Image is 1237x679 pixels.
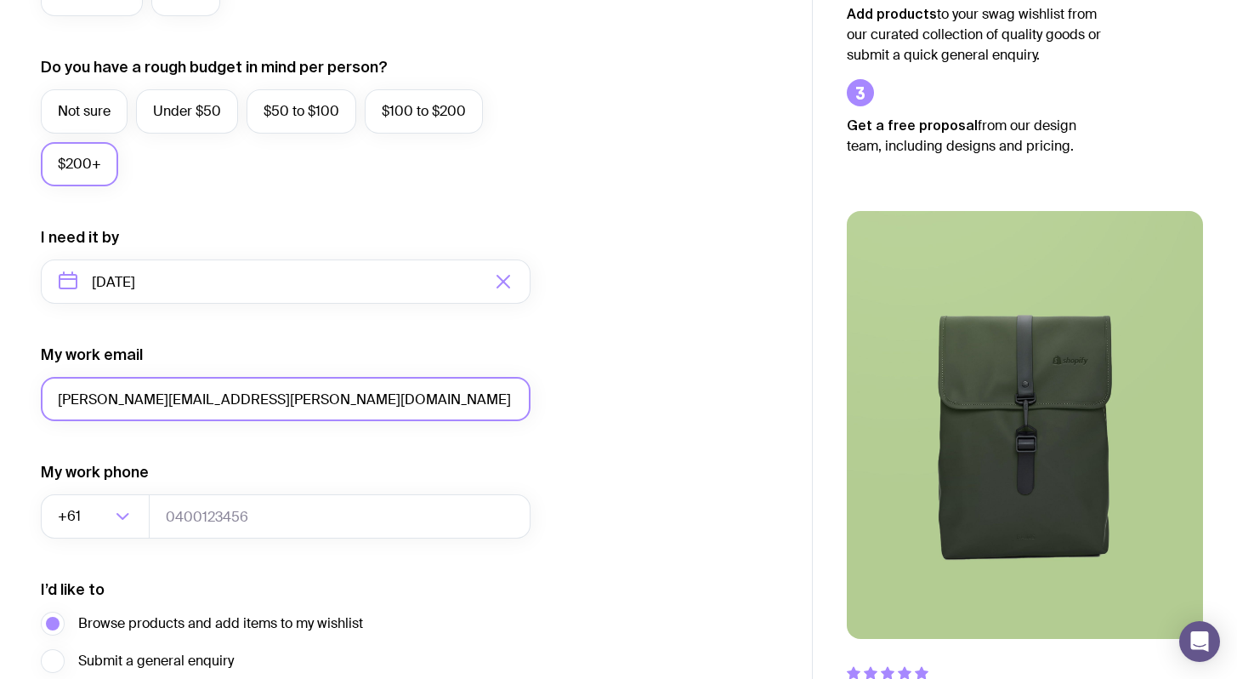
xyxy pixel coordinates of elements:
p: to your swag wishlist from our curated collection of quality goods or submit a quick general enqu... [847,3,1102,66]
label: Not sure [41,89,128,134]
div: Search for option [41,494,150,539]
label: I need it by [41,227,119,248]
div: Open Intercom Messenger [1179,621,1220,662]
label: Under $50 [136,89,238,134]
label: I’d like to [41,579,105,600]
strong: Get a free proposal [847,117,978,133]
label: Do you have a rough budget in mind per person? [41,57,388,77]
p: from our design team, including designs and pricing. [847,115,1102,157]
input: 0400123456 [149,494,531,539]
input: you@email.com [41,377,531,421]
span: Browse products and add items to my wishlist [78,613,363,634]
label: $200+ [41,142,118,186]
span: Submit a general enquiry [78,651,234,671]
strong: Add products [847,6,937,21]
input: Select a target date [41,260,531,304]
span: +61 [58,494,84,539]
label: My work phone [41,462,149,482]
label: $50 to $100 [247,89,356,134]
input: Search for option [84,494,111,539]
label: $100 to $200 [365,89,483,134]
label: My work email [41,345,143,365]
